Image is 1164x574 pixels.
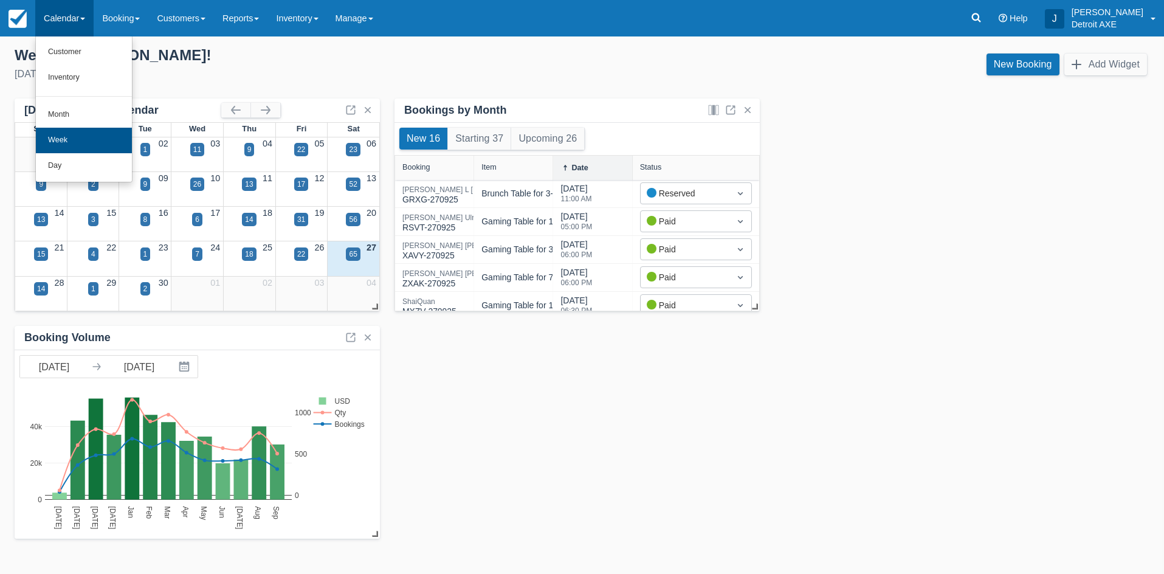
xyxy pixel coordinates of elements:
[37,249,45,260] div: 15
[55,208,64,218] a: 14
[560,279,592,286] div: 06:00 PM
[481,163,497,171] div: Item
[36,102,132,128] a: Month
[33,124,48,133] span: Sun
[314,208,324,218] a: 19
[297,124,307,133] span: Fri
[560,195,591,202] div: 11:00 AM
[24,103,221,117] div: [DATE] Booking Calendar
[91,249,95,260] div: 4
[402,186,531,193] div: [PERSON_NAME] L [PERSON_NAME]
[263,243,272,252] a: 25
[481,299,590,312] div: Gaming Table for 1-2 People
[560,210,592,238] div: [DATE]
[999,14,1007,22] i: Help
[560,238,592,266] div: [DATE]
[560,182,591,210] div: [DATE]
[402,242,525,262] div: XAVY-270925
[448,128,511,150] button: Starting 37
[481,271,590,284] div: Gaming Table for 7-8 People
[245,179,253,190] div: 13
[402,242,525,249] div: [PERSON_NAME] [PERSON_NAME]
[647,215,723,228] div: Paid
[367,139,376,148] a: 06
[91,179,95,190] div: 2
[36,40,132,65] a: Customer
[36,65,132,91] a: Inventory
[143,144,148,155] div: 1
[24,331,111,345] div: Booking Volume
[193,144,201,155] div: 11
[143,283,148,294] div: 2
[37,283,45,294] div: 14
[55,278,64,288] a: 28
[189,124,205,133] span: Wed
[297,179,305,190] div: 17
[348,124,360,133] span: Sat
[39,179,43,190] div: 9
[195,214,199,225] div: 6
[314,173,324,183] a: 12
[247,144,252,155] div: 9
[106,278,116,288] a: 29
[36,128,132,153] a: Week
[402,270,525,277] div: [PERSON_NAME] [PERSON_NAME]
[139,124,152,133] span: Tue
[193,179,201,190] div: 26
[349,249,357,260] div: 65
[242,124,257,133] span: Thu
[402,214,486,221] div: [PERSON_NAME] Ulrych
[402,186,531,206] div: GRXG-270925
[647,243,723,256] div: Paid
[560,294,592,322] div: [DATE]
[402,303,456,308] a: ShaiQuan MXZV-270925
[91,283,95,294] div: 1
[402,163,430,171] div: Booking
[367,243,376,252] a: 27
[647,271,723,284] div: Paid
[159,173,168,183] a: 09
[159,139,168,148] a: 02
[402,219,486,224] a: [PERSON_NAME] UlrychRSVT-270925
[1072,6,1143,18] p: [PERSON_NAME]
[35,36,133,182] ul: Calendar
[210,173,220,183] a: 10
[734,187,746,199] span: Dropdown icon
[210,139,220,148] a: 03
[560,307,592,314] div: 06:30 PM
[106,243,116,252] a: 22
[640,163,662,171] div: Status
[37,214,45,225] div: 13
[297,144,305,155] div: 22
[105,356,173,378] input: End Date
[481,243,590,256] div: Gaming Table for 3-6 People
[143,249,148,260] div: 1
[1072,18,1143,30] p: Detroit AXE
[571,164,588,172] div: Date
[647,187,723,200] div: Reserved
[210,208,220,218] a: 17
[245,214,253,225] div: 14
[987,54,1059,75] a: New Booking
[173,356,198,378] button: Interact with the calendar and add the check-in date for your trip.
[15,67,573,81] div: [DATE]
[367,173,376,183] a: 13
[9,10,27,28] img: checkfront-main-nav-mini-logo.png
[560,266,592,294] div: [DATE]
[511,128,584,150] button: Upcoming 26
[159,243,168,252] a: 23
[399,128,447,150] button: New 16
[15,46,573,64] div: Welcome , [PERSON_NAME] !
[314,243,324,252] a: 26
[297,249,305,260] div: 22
[159,278,168,288] a: 30
[367,278,376,288] a: 04
[402,270,525,290] div: ZXAK-270925
[402,298,456,305] div: ShaiQuan
[297,214,305,225] div: 31
[314,139,324,148] a: 05
[402,275,525,280] a: [PERSON_NAME] [PERSON_NAME]ZXAK-270925
[734,243,746,255] span: Dropdown icon
[143,179,148,190] div: 9
[404,103,507,117] div: Bookings by Month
